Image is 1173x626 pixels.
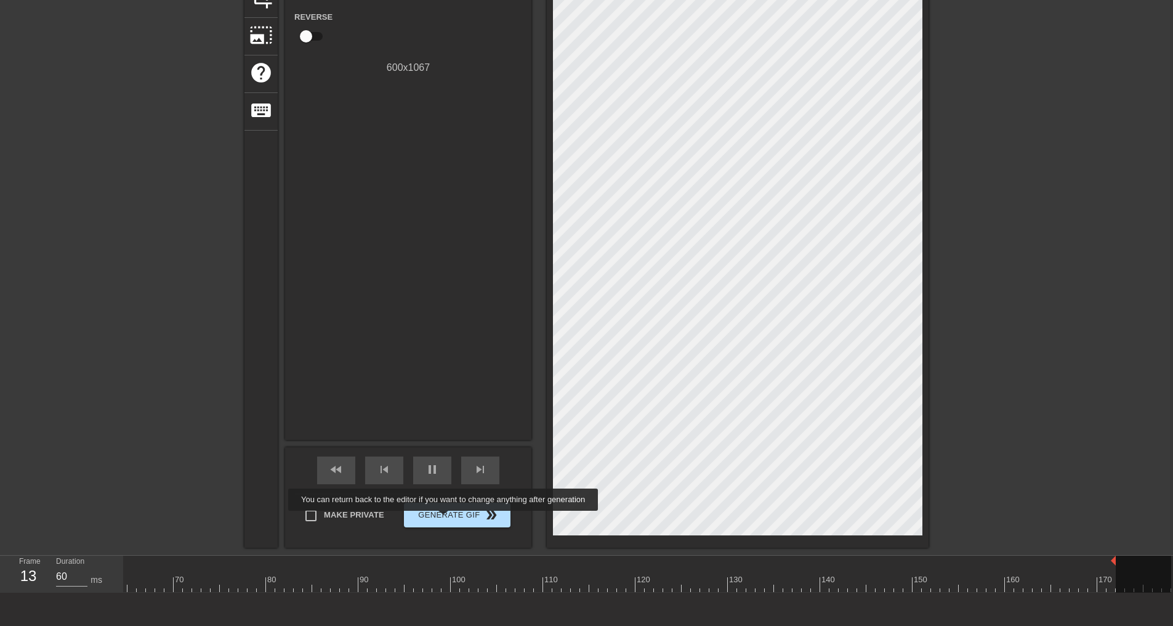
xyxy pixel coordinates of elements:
[914,574,929,586] div: 150
[324,509,384,521] span: Make Private
[452,574,467,586] div: 100
[1098,574,1114,586] div: 170
[637,574,652,586] div: 120
[329,462,344,477] span: fast_rewind
[484,508,499,522] span: double_arrow
[175,574,186,586] div: 70
[1111,556,1116,566] img: bound-end.png
[377,462,392,477] span: skip_previous
[404,503,510,527] button: Generate Gif
[19,565,38,587] div: 13
[56,558,84,566] label: Duration
[821,574,837,586] div: 140
[267,574,278,586] div: 80
[360,574,371,586] div: 90
[409,508,506,522] span: Generate Gif
[473,462,488,477] span: skip_next
[1006,574,1022,586] div: 160
[10,556,47,591] div: Frame
[425,462,440,477] span: pause
[249,61,273,84] span: help
[249,23,273,47] span: photo_size_select_large
[294,11,333,23] label: Reverse
[91,574,102,587] div: ms
[544,574,560,586] div: 110
[729,574,744,586] div: 130
[249,99,273,122] span: keyboard
[285,60,531,75] div: 600 x 1067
